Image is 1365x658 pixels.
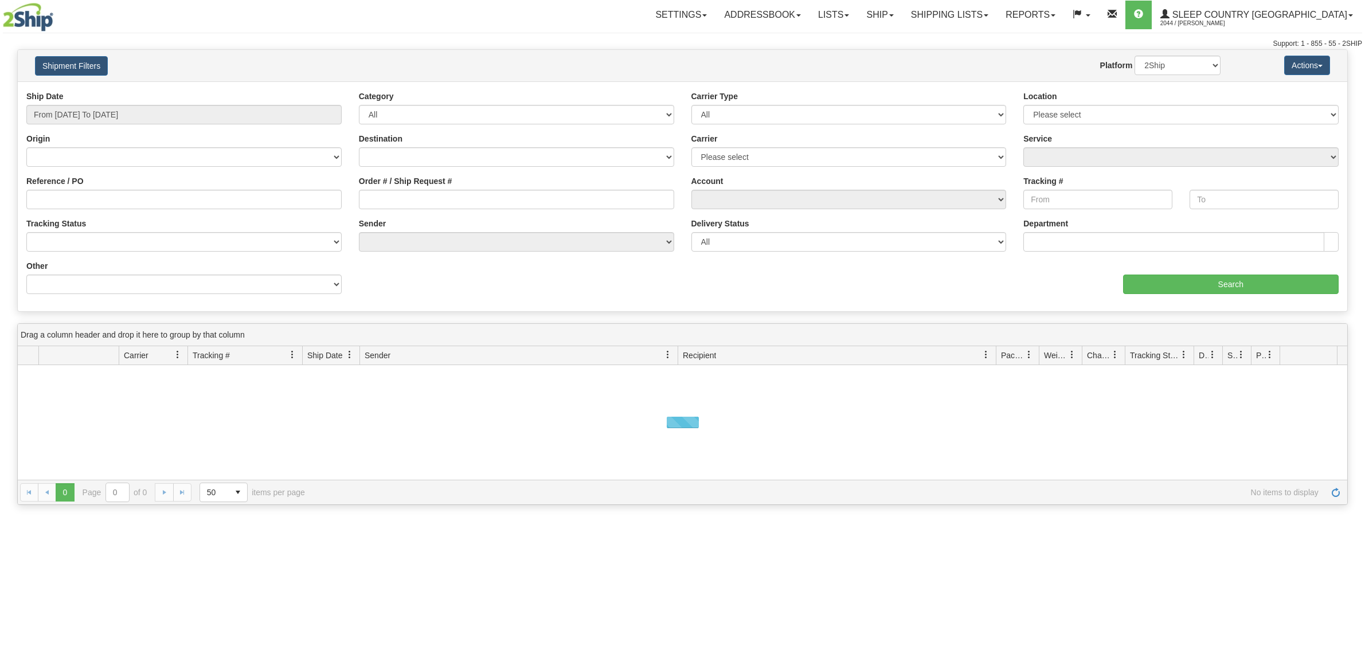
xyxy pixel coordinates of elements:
[200,483,248,502] span: Page sizes drop down
[691,218,749,229] label: Delivery Status
[1190,190,1339,209] input: To
[3,39,1362,49] div: Support: 1 - 855 - 55 - 2SHIP
[1160,18,1246,29] span: 2044 / [PERSON_NAME]
[647,1,715,29] a: Settings
[1044,350,1068,361] span: Weight
[359,175,452,187] label: Order # / Ship Request #
[56,483,74,502] span: Page 0
[858,1,902,29] a: Ship
[902,1,997,29] a: Shipping lists
[307,350,342,361] span: Ship Date
[1100,60,1133,71] label: Platform
[168,345,187,365] a: Carrier filter column settings
[1231,345,1251,365] a: Shipment Issues filter column settings
[691,175,723,187] label: Account
[715,1,809,29] a: Addressbook
[18,324,1347,346] div: grid grouping header
[1023,218,1068,229] label: Department
[200,483,305,502] span: items per page
[1023,175,1063,187] label: Tracking #
[26,260,48,272] label: Other
[1087,350,1111,361] span: Charge
[691,91,738,102] label: Carrier Type
[1339,271,1364,387] iframe: chat widget
[340,345,359,365] a: Ship Date filter column settings
[1023,91,1057,102] label: Location
[1203,345,1222,365] a: Delivery Status filter column settings
[683,350,716,361] span: Recipient
[1023,133,1052,144] label: Service
[1174,345,1194,365] a: Tracking Status filter column settings
[1227,350,1237,361] span: Shipment Issues
[229,483,247,502] span: select
[207,487,222,498] span: 50
[26,175,84,187] label: Reference / PO
[321,488,1319,497] span: No items to display
[658,345,678,365] a: Sender filter column settings
[1170,10,1347,19] span: Sleep Country [GEOGRAPHIC_DATA]
[359,133,402,144] label: Destination
[976,345,996,365] a: Recipient filter column settings
[26,218,86,229] label: Tracking Status
[691,133,718,144] label: Carrier
[1260,345,1280,365] a: Pickup Status filter column settings
[809,1,858,29] a: Lists
[193,350,230,361] span: Tracking #
[359,218,386,229] label: Sender
[1105,345,1125,365] a: Charge filter column settings
[26,91,64,102] label: Ship Date
[26,133,50,144] label: Origin
[83,483,147,502] span: Page of 0
[1199,350,1208,361] span: Delivery Status
[1284,56,1330,75] button: Actions
[35,56,108,76] button: Shipment Filters
[1023,190,1172,209] input: From
[1001,350,1025,361] span: Packages
[1327,483,1345,502] a: Refresh
[1062,345,1082,365] a: Weight filter column settings
[997,1,1064,29] a: Reports
[1152,1,1362,29] a: Sleep Country [GEOGRAPHIC_DATA] 2044 / [PERSON_NAME]
[124,350,148,361] span: Carrier
[1123,275,1339,294] input: Search
[1130,350,1180,361] span: Tracking Status
[1019,345,1039,365] a: Packages filter column settings
[283,345,302,365] a: Tracking # filter column settings
[365,350,390,361] span: Sender
[3,3,53,32] img: logo2044.jpg
[359,91,394,102] label: Category
[1256,350,1266,361] span: Pickup Status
